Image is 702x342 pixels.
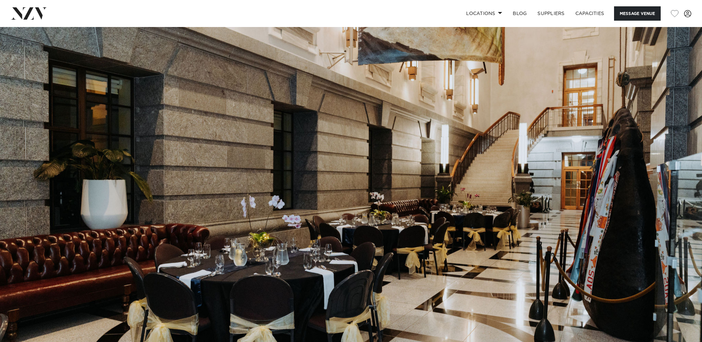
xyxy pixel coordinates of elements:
[570,6,610,21] a: Capacities
[507,6,532,21] a: BLOG
[11,7,47,19] img: nzv-logo.png
[461,6,507,21] a: Locations
[614,6,661,21] button: Message Venue
[532,6,570,21] a: SUPPLIERS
